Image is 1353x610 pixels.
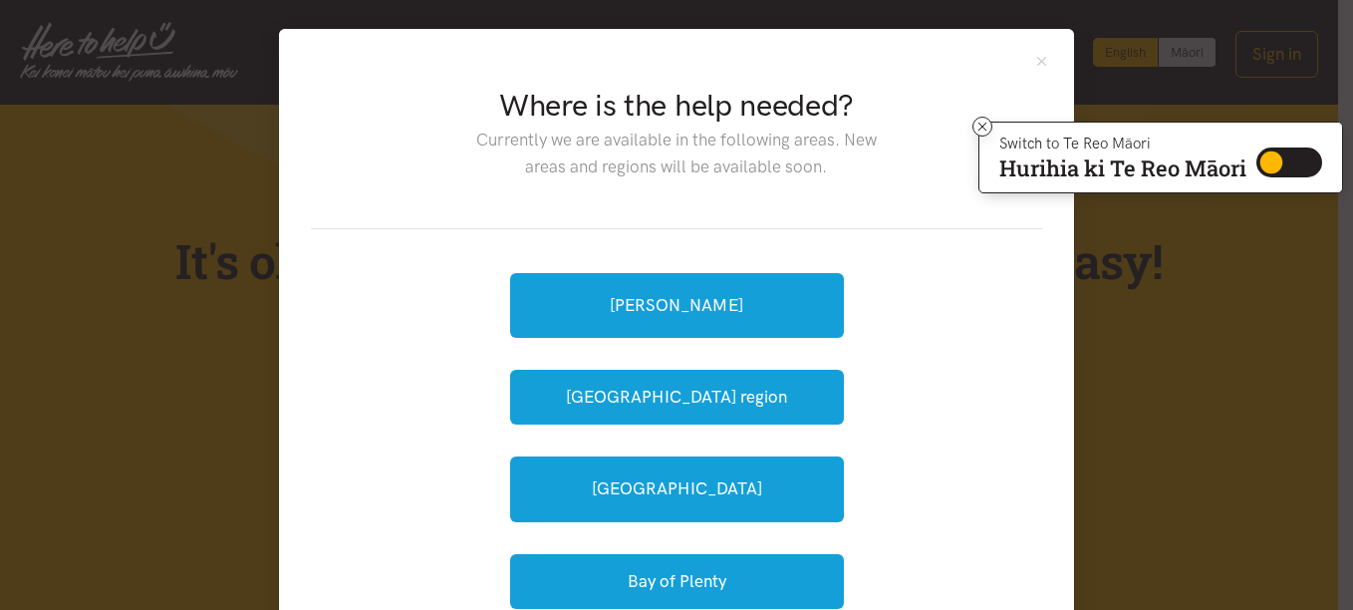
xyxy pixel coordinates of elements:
[460,85,892,127] h2: Where is the help needed?
[1033,53,1050,70] button: Close
[510,457,844,521] a: [GEOGRAPHIC_DATA]
[510,273,844,338] a: [PERSON_NAME]
[999,159,1246,177] p: Hurihia ki Te Reo Māori
[460,127,892,180] p: Currently we are available in the following areas. New areas and regions will be available soon.
[510,370,844,425] button: [GEOGRAPHIC_DATA] region
[510,554,844,609] button: Bay of Plenty
[999,138,1246,150] p: Switch to Te Reo Māori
